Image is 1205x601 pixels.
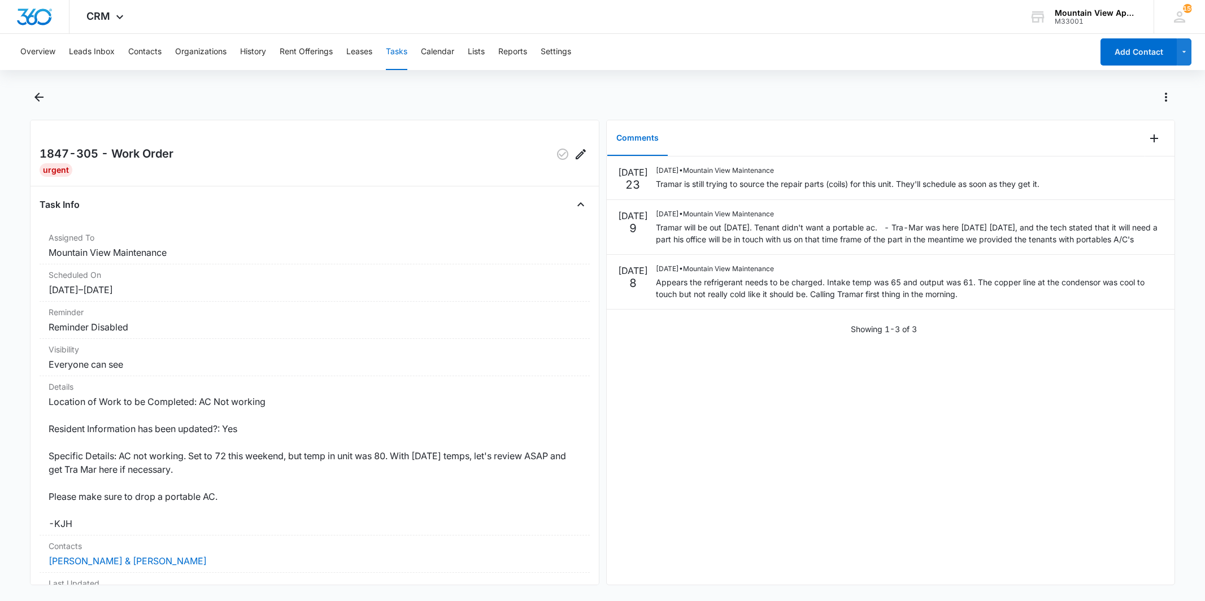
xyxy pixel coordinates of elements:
button: Overview [20,34,55,70]
dt: Contacts [49,540,580,552]
button: History [240,34,266,70]
dd: Everyone can see [49,358,580,371]
p: 8 [629,277,637,289]
button: Close [572,195,590,214]
button: Calendar [421,34,454,70]
p: Showing 1-3 of 3 [851,323,917,335]
dd: [DATE] – [DATE] [49,283,580,297]
button: Tasks [386,34,407,70]
p: Appears the refrigerant needs to be charged. Intake temp was 65 and output was 61. The copper lin... [656,276,1163,300]
p: 23 [625,179,640,190]
button: Rent Offerings [280,34,333,70]
button: Back [30,88,47,106]
div: Contacts[PERSON_NAME] & [PERSON_NAME] [40,535,589,573]
h4: Task Info [40,198,80,211]
h2: 1847-305 - Work Order [40,145,173,163]
button: Leases [346,34,372,70]
dd: Location of Work to be Completed: AC Not working Resident Information has been updated?: Yes Spec... [49,395,580,530]
button: Edit [572,145,590,163]
div: Assigned ToMountain View Maintenance [40,227,589,264]
p: [DATE] [618,209,648,223]
p: [DATE] • Mountain View Maintenance [656,264,1163,274]
a: [PERSON_NAME] & [PERSON_NAME] [49,555,207,567]
button: Contacts [128,34,162,70]
dt: Last Updated [49,577,580,589]
span: CRM [86,10,110,22]
button: Lists [468,34,485,70]
p: 9 [629,223,637,234]
div: notifications count [1183,4,1192,13]
button: Comments [607,121,668,156]
dd: Reminder Disabled [49,320,580,334]
div: VisibilityEveryone can see [40,339,589,376]
div: account id [1055,18,1137,25]
dt: Scheduled On [49,269,580,281]
button: Settings [541,34,571,70]
button: Reports [498,34,527,70]
button: Add Contact [1100,38,1177,66]
button: Leads Inbox [69,34,115,70]
p: Tramar will be out [DATE]. Tenant didn't want a portable ac. - Tra-Mar was here [DATE] [DATE], an... [656,221,1163,245]
dt: Visibility [49,343,580,355]
div: ReminderReminder Disabled [40,302,589,339]
div: account name [1055,8,1137,18]
span: 159 [1183,4,1192,13]
button: Add Comment [1145,129,1163,147]
p: [DATE] [618,166,648,179]
div: Scheduled On[DATE]–[DATE] [40,264,589,302]
div: Urgent [40,163,72,177]
dd: Mountain View Maintenance [49,246,580,259]
p: [DATE] • Mountain View Maintenance [656,209,1163,219]
button: Actions [1157,88,1175,106]
dt: Details [49,381,580,393]
dt: Reminder [49,306,580,318]
p: Tramar is still trying to source the repair parts (coils) for this unit. They'll schedule as soon... [656,178,1039,190]
div: DetailsLocation of Work to be Completed: AC Not working Resident Information has been updated?: Y... [40,376,589,535]
button: Organizations [175,34,227,70]
p: [DATE] [618,264,648,277]
p: [DATE] • Mountain View Maintenance [656,166,1039,176]
dt: Assigned To [49,232,580,243]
